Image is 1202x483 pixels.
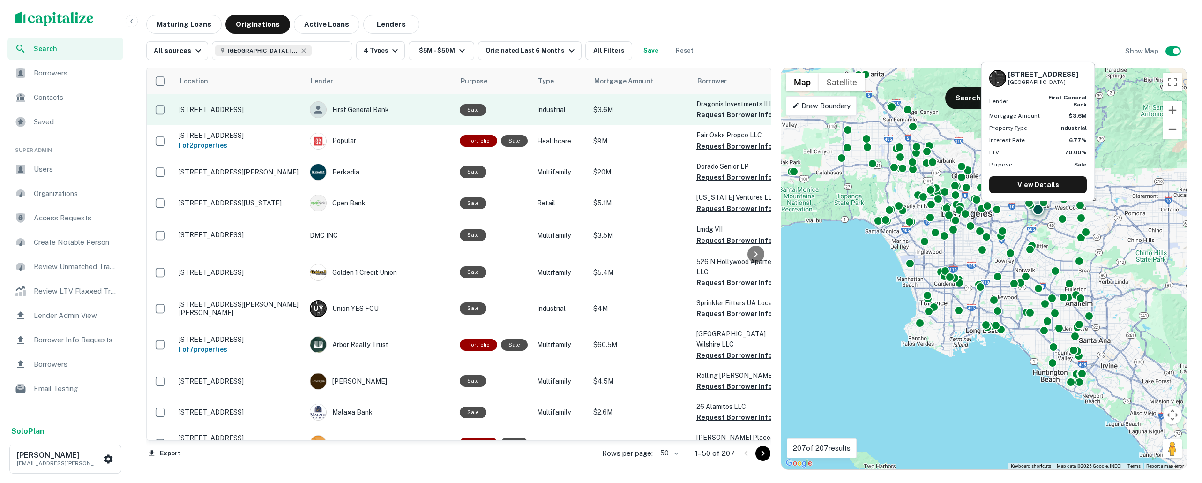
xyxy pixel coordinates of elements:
p: Lender [989,97,1008,106]
img: picture [310,337,326,353]
div: Access Requests [7,207,123,229]
a: Email Testing [7,377,123,400]
div: Borrower Info Requests [7,329,123,351]
h6: 1 of 2 properties [179,140,300,151]
a: Contacts [7,86,123,109]
span: Purpose [461,75,500,87]
a: Review Unmatched Transactions [7,256,123,278]
p: [STREET_ADDRESS] [179,377,300,385]
p: [STREET_ADDRESS][PERSON_NAME] [179,168,300,176]
a: Borrowers [7,62,123,84]
div: [PERSON_NAME] [310,373,450,390]
p: [PERSON_NAME] Place LLC [696,432,790,443]
button: $5M - $50M [409,41,474,60]
img: picture [310,133,326,149]
a: Terms [1127,463,1141,468]
p: $60.5M [593,340,687,350]
p: $4.5M [593,376,687,386]
div: Union YES FCU [310,300,450,317]
button: Request Borrower Info [696,308,772,319]
p: $9M [593,136,687,146]
iframe: Chat Widget [1155,408,1202,453]
button: Request Borrower Info [696,412,772,423]
th: Lender [305,68,455,94]
span: Borrowers [34,359,118,370]
p: [GEOGRAPHIC_DATA] [1008,78,1078,87]
div: Lender Admin View [7,304,123,327]
div: Popular [310,133,450,150]
button: Originations [225,15,290,34]
div: 0 0 [781,68,1187,469]
p: [GEOGRAPHIC_DATA] Wilshire LLC [696,329,790,349]
span: Search [34,44,118,54]
p: $3.8M [593,438,687,449]
p: [EMAIL_ADDRESS][PERSON_NAME][DOMAIN_NAME] [17,459,101,468]
span: Type [538,75,566,87]
div: This is a portfolio loan with 7 properties [460,339,497,351]
p: [STREET_ADDRESS] [179,268,300,277]
a: SoloPlan [11,426,44,437]
span: Review LTV Flagged Transactions [34,286,118,297]
div: Users [7,158,123,181]
div: Sale [501,438,528,449]
p: [STREET_ADDRESS] [179,131,300,140]
button: Request Borrower Info [696,203,772,214]
button: Toggle fullscreen view [1163,73,1182,91]
div: Sale [460,104,486,116]
button: Show satellite imagery [819,73,865,91]
div: Sale [460,166,486,178]
span: Access Requests [34,212,118,224]
p: Mortgage Amount [989,112,1040,120]
p: [US_STATE] Ventures LLC [696,192,790,203]
p: $4M [593,303,687,314]
strong: first general bank [1048,94,1087,107]
p: Purpose [989,160,1012,169]
button: Go to next page [755,446,770,461]
div: This is a portfolio loan with 2 properties [460,438,497,449]
p: DMC INC [310,230,450,241]
p: [STREET_ADDRESS] [179,408,300,416]
button: [PERSON_NAME][EMAIL_ADDRESS][PERSON_NAME][DOMAIN_NAME] [9,445,121,474]
button: Request Borrower Info [696,277,772,288]
th: Location [174,68,305,94]
button: Zoom in [1163,101,1182,120]
p: $3.6M [593,105,687,115]
p: Lmdg VII [696,224,790,234]
div: Sale [460,375,486,387]
span: Mortgage Amount [594,75,665,87]
div: Sale [501,339,528,351]
button: All Filters [585,41,632,60]
button: Show street map [786,73,819,91]
div: Saved [7,111,123,133]
p: Draw Boundary [792,100,851,112]
p: $2.6M [593,407,687,417]
p: Multifamily [537,340,584,350]
p: Sprinkler Fitters UA Local 709 [696,298,790,308]
p: $5.1M [593,198,687,208]
div: Organizations [7,182,123,205]
div: Sale [460,302,486,314]
p: 1–50 of 207 [695,448,735,459]
div: Trustone Financial Credit Union [310,435,450,452]
strong: Solo Plan [11,427,44,436]
div: Create Notable Person [7,231,123,254]
button: Export [146,446,183,460]
p: Rows per page: [602,448,653,459]
div: Sale [460,407,486,418]
span: Borrower Info Requests [34,334,118,346]
span: Borrower [697,75,727,87]
button: Request Borrower Info [696,381,772,392]
button: Request Borrower Info [696,350,772,361]
button: Active Loans [294,15,359,34]
p: Multifamily [537,167,584,177]
button: Search This Area [945,87,1026,109]
span: [GEOGRAPHIC_DATA], [GEOGRAPHIC_DATA], [GEOGRAPHIC_DATA] [228,46,298,55]
a: Search [7,38,123,60]
div: First General Bank [310,101,450,118]
button: Request Borrower Info [696,109,772,121]
button: Originated Last 6 Months [478,41,581,60]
